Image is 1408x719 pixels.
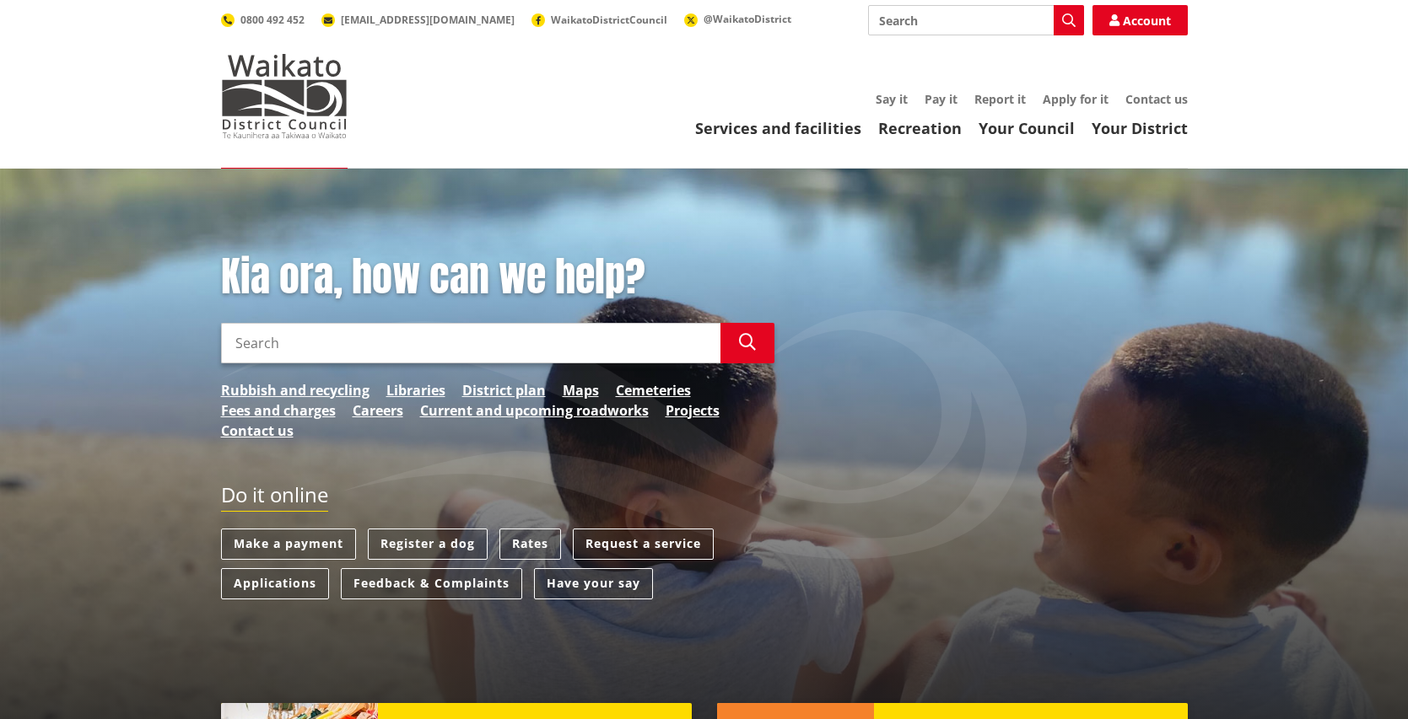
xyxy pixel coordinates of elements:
h1: Kia ora, how can we help? [221,253,774,302]
a: Your District [1092,118,1188,138]
a: Contact us [1125,91,1188,107]
a: District plan [462,380,546,400]
span: [EMAIL_ADDRESS][DOMAIN_NAME] [341,13,515,27]
img: Waikato District Council - Te Kaunihera aa Takiwaa o Waikato [221,54,348,138]
a: Careers [353,400,403,421]
a: Recreation [878,118,962,138]
a: [EMAIL_ADDRESS][DOMAIN_NAME] [321,13,515,27]
span: 0800 492 452 [240,13,305,27]
a: Services and facilities [695,118,861,138]
a: WaikatoDistrictCouncil [531,13,667,27]
a: Rubbish and recycling [221,380,370,400]
a: Applications [221,568,329,599]
a: @WaikatoDistrict [684,12,791,26]
input: Search input [868,5,1084,35]
a: Contact us [221,421,294,441]
a: Report it [974,91,1026,107]
a: Account [1092,5,1188,35]
a: Fees and charges [221,400,336,421]
a: Current and upcoming roadworks [420,400,649,421]
a: Register a dog [368,529,488,560]
a: Projects [666,400,720,421]
a: Request a service [573,529,714,560]
a: Cemeteries [616,380,691,400]
a: Feedback & Complaints [341,568,522,599]
a: Say it [876,91,908,107]
input: Search input [221,323,720,363]
a: Libraries [386,380,445,400]
a: Pay it [925,91,958,107]
a: Rates [499,529,561,560]
a: Your Council [979,118,1075,138]
h2: Do it online [221,483,328,512]
a: Make a payment [221,529,356,560]
span: WaikatoDistrictCouncil [551,13,667,27]
a: Have your say [534,568,653,599]
a: Maps [563,380,599,400]
span: @WaikatoDistrict [704,12,791,26]
a: 0800 492 452 [221,13,305,27]
a: Apply for it [1043,91,1109,107]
